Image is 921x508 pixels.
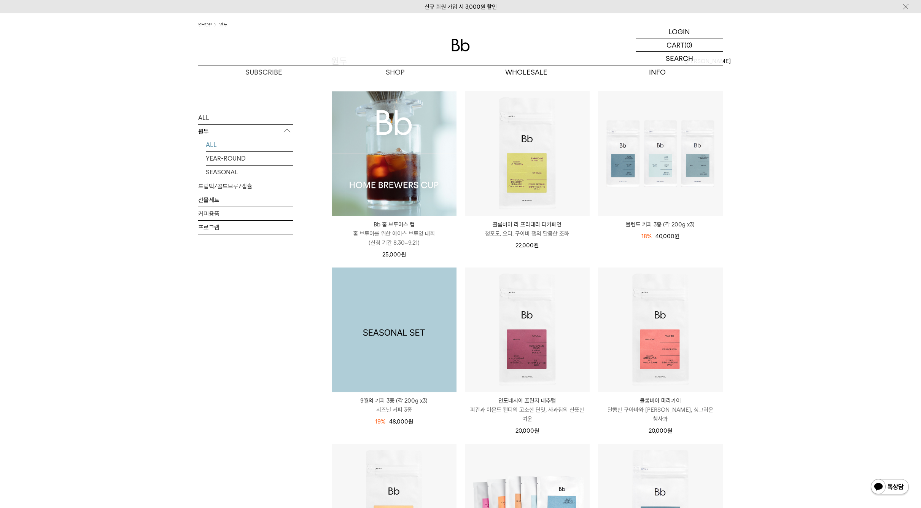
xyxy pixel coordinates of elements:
[515,427,539,434] span: 20,000
[649,427,672,434] span: 20,000
[332,220,457,247] a: Bb 홈 브루어스 컵 홈 브루어를 위한 아이스 브루잉 대회(신청 기간 8.30~9.21)
[465,91,590,216] img: 콜롬비아 라 프라데라 디카페인
[425,3,497,10] a: 신규 회원 가입 시 3,000원 할인
[401,251,406,258] span: 원
[465,396,590,424] a: 인도네시아 프린자 내추럴 피칸과 아몬드 캔디의 고소한 단맛, 사과칩의 산뜻한 여운
[636,25,723,38] a: LOGIN
[534,427,539,434] span: 원
[465,268,590,392] img: 인도네시아 프린자 내추럴
[870,478,910,497] img: 카카오톡 채널 1:1 채팅 버튼
[592,65,723,79] p: INFO
[667,427,672,434] span: 원
[198,179,293,193] a: 드립백/콜드브루/캡슐
[465,405,590,424] p: 피칸과 아몬드 캔디의 고소한 단맛, 사과칩의 산뜻한 여운
[684,38,692,51] p: (0)
[375,417,385,426] div: 19%
[408,418,413,425] span: 원
[332,220,457,229] p: Bb 홈 브루어스 컵
[655,233,679,240] span: 40,000
[465,220,590,238] a: 콜롬비아 라 프라데라 디카페인 청포도, 오디, 구아바 잼의 달콤한 조화
[668,25,690,38] p: LOGIN
[332,268,457,392] a: 9월의 커피 3종 (각 200g x3)
[598,396,723,424] a: 콜롬비아 마라카이 달콤한 구아바와 [PERSON_NAME], 싱그러운 청사과
[452,39,470,51] img: 로고
[382,251,406,258] span: 25,000
[465,220,590,229] p: 콜롬비아 라 프라데라 디카페인
[515,242,539,249] span: 22,000
[206,151,293,165] a: YEAR-ROUND
[461,65,592,79] p: WHOLESALE
[641,232,652,241] div: 18%
[198,207,293,220] a: 커피용품
[332,396,457,414] a: 9월의 커피 3종 (각 200g x3) 시즈널 커피 3종
[598,91,723,216] img: 블렌드 커피 3종 (각 200g x3)
[666,52,693,65] p: SEARCH
[465,396,590,405] p: 인도네시아 프린자 내추럴
[198,124,293,138] p: 원두
[598,405,723,424] p: 달콤한 구아바와 [PERSON_NAME], 싱그러운 청사과
[636,38,723,52] a: CART (0)
[598,268,723,392] img: 콜롬비아 마라카이
[332,268,457,392] img: 1000000743_add2_064.png
[666,38,684,51] p: CART
[332,405,457,414] p: 시즈널 커피 3종
[198,220,293,234] a: 프로그램
[198,193,293,206] a: 선물세트
[198,65,329,79] a: SUBSCRIBE
[389,418,413,425] span: 48,000
[598,220,723,229] a: 블렌드 커피 3종 (각 200g x3)
[198,111,293,124] a: ALL
[534,242,539,249] span: 원
[206,138,293,151] a: ALL
[332,91,457,216] img: Bb 홈 브루어스 컵
[332,396,457,405] p: 9월의 커피 3종 (각 200g x3)
[206,165,293,178] a: SEASONAL
[465,229,590,238] p: 청포도, 오디, 구아바 잼의 달콤한 조화
[674,233,679,240] span: 원
[329,65,461,79] a: SHOP
[332,229,457,247] p: 홈 브루어를 위한 아이스 브루잉 대회 (신청 기간 8.30~9.21)
[598,396,723,405] p: 콜롬비아 마라카이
